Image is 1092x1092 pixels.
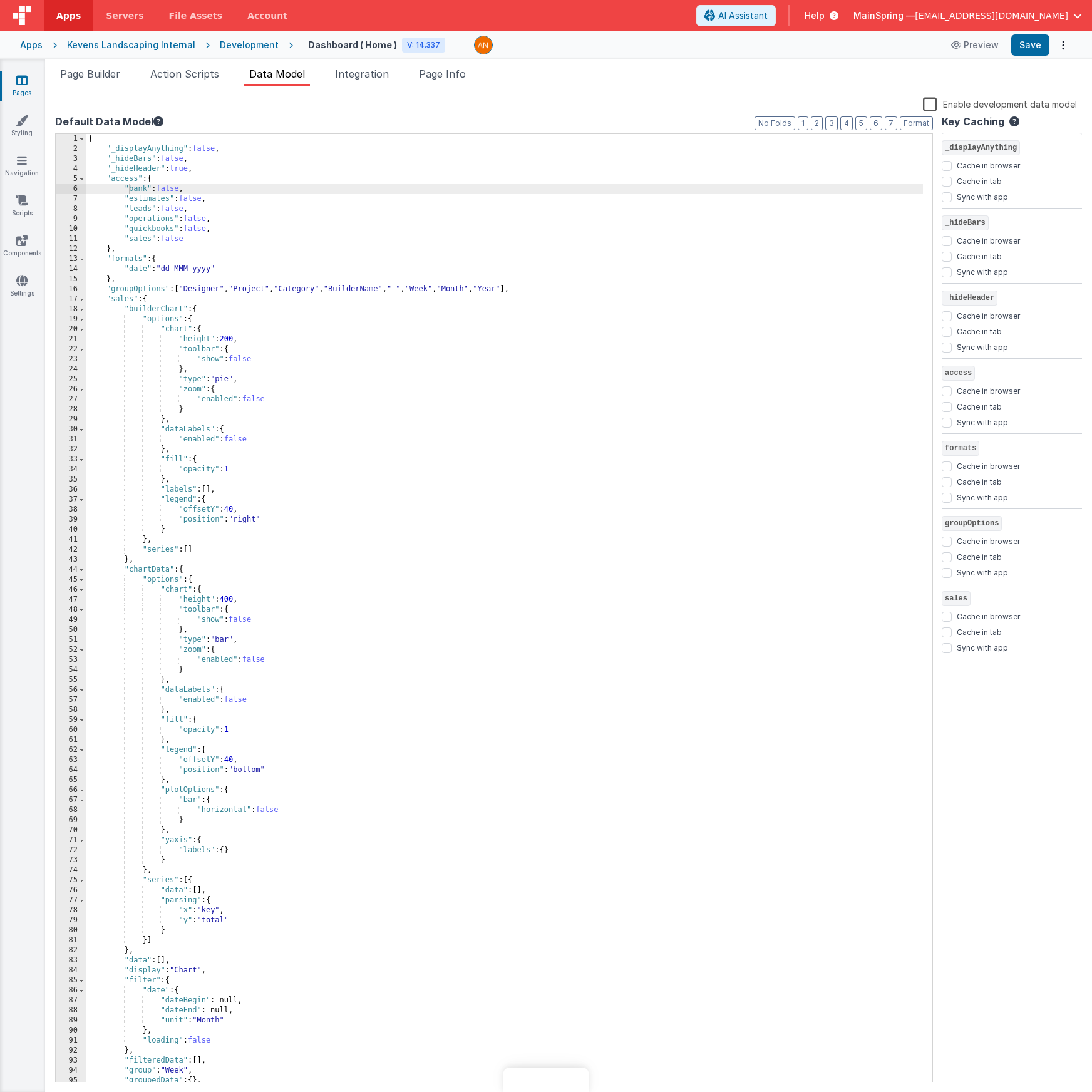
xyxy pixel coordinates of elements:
div: 60 [56,725,86,735]
div: 27 [56,394,86,404]
div: 48 [56,605,86,615]
div: 65 [56,775,86,785]
div: 83 [56,955,86,966]
span: access [942,366,975,381]
span: MainSpring — [853,9,915,22]
label: Cache in browser [957,158,1020,171]
span: Apps [56,9,81,22]
div: 45 [56,575,86,585]
div: 30 [56,425,86,435]
div: 67 [56,795,86,805]
div: 52 [56,645,86,655]
label: Sync with app [957,190,1008,202]
label: Cache in tab [957,249,1002,262]
label: Sync with app [957,490,1008,503]
div: 40 [56,525,86,535]
div: 29 [56,415,86,425]
span: Help [805,9,825,22]
div: 37 [56,495,86,505]
div: 41 [56,535,86,545]
label: Sync with app [957,565,1008,578]
span: Integration [335,68,389,80]
div: 77 [56,895,86,905]
div: 73 [56,855,86,865]
div: 3 [56,154,86,164]
div: 74 [56,865,86,875]
div: 50 [56,625,86,635]
div: 58 [56,705,86,715]
div: 13 [56,254,86,264]
div: 7 [56,194,86,204]
div: 28 [56,404,86,415]
div: 49 [56,615,86,625]
div: V: 14.337 [402,38,445,53]
span: _hideHeader [942,291,997,306]
div: 68 [56,805,86,815]
div: 19 [56,314,86,324]
div: 81 [56,935,86,945]
span: _hideBars [942,215,989,230]
button: Default Data Model [55,114,163,129]
div: 32 [56,445,86,455]
button: 1 [798,116,808,130]
div: 92 [56,1046,86,1056]
span: Servers [106,9,143,22]
div: 70 [56,825,86,835]
div: 1 [56,134,86,144]
button: Save [1011,34,1049,56]
div: 6 [56,184,86,194]
div: 25 [56,374,86,384]
label: Cache in tab [957,324,1002,337]
div: 44 [56,565,86,575]
div: 22 [56,344,86,354]
div: 66 [56,785,86,795]
button: MainSpring — [EMAIL_ADDRESS][DOMAIN_NAME] [853,9,1082,22]
div: 71 [56,835,86,845]
h4: Key Caching [942,116,1004,128]
label: Cache in tab [957,174,1002,187]
button: 2 [811,116,823,130]
div: 54 [56,665,86,675]
div: 39 [56,515,86,525]
div: 69 [56,815,86,825]
div: 2 [56,144,86,154]
div: 42 [56,545,86,555]
label: Cache in browser [957,534,1020,547]
div: 87 [56,996,86,1006]
h4: Dashboard ( Home ) [308,40,397,49]
div: 33 [56,455,86,465]
div: 64 [56,765,86,775]
div: 23 [56,354,86,364]
label: Cache in browser [957,234,1020,246]
div: 63 [56,755,86,765]
div: 55 [56,675,86,685]
div: 90 [56,1026,86,1036]
span: groupOptions [942,516,1002,531]
button: Preview [944,35,1006,55]
div: 47 [56,595,86,605]
div: 15 [56,274,86,284]
div: Kevens Landscaping Internal [67,39,195,51]
div: 26 [56,384,86,394]
div: 36 [56,485,86,495]
div: 93 [56,1056,86,1066]
span: Page Builder [60,68,120,80]
div: 78 [56,905,86,915]
div: 21 [56,334,86,344]
div: 86 [56,986,86,996]
div: 38 [56,505,86,515]
div: 5 [56,174,86,184]
div: 56 [56,685,86,695]
div: 10 [56,224,86,234]
div: 20 [56,324,86,334]
div: 53 [56,655,86,665]
div: 9 [56,214,86,224]
div: 35 [56,475,86,485]
span: Action Scripts [150,68,219,80]
div: 75 [56,875,86,885]
button: Options [1054,36,1072,54]
span: formats [942,441,979,456]
div: 11 [56,234,86,244]
label: Cache in browser [957,384,1020,396]
div: 4 [56,164,86,174]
